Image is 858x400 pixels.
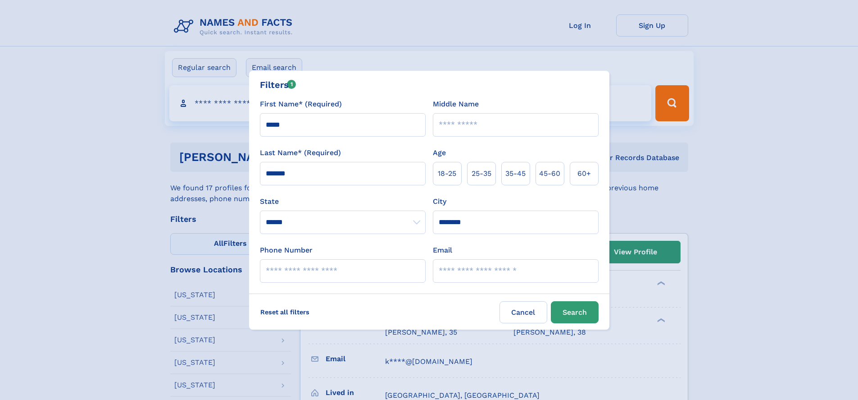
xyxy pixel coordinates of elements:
[260,78,296,92] div: Filters
[472,168,491,179] span: 25‑35
[505,168,526,179] span: 35‑45
[254,301,315,323] label: Reset all filters
[433,245,452,256] label: Email
[260,147,341,158] label: Last Name* (Required)
[260,196,426,207] label: State
[433,99,479,110] label: Middle Name
[551,301,599,323] button: Search
[438,168,456,179] span: 18‑25
[260,99,342,110] label: First Name* (Required)
[539,168,560,179] span: 45‑60
[433,147,446,158] label: Age
[499,301,547,323] label: Cancel
[577,168,591,179] span: 60+
[260,245,313,256] label: Phone Number
[433,196,446,207] label: City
